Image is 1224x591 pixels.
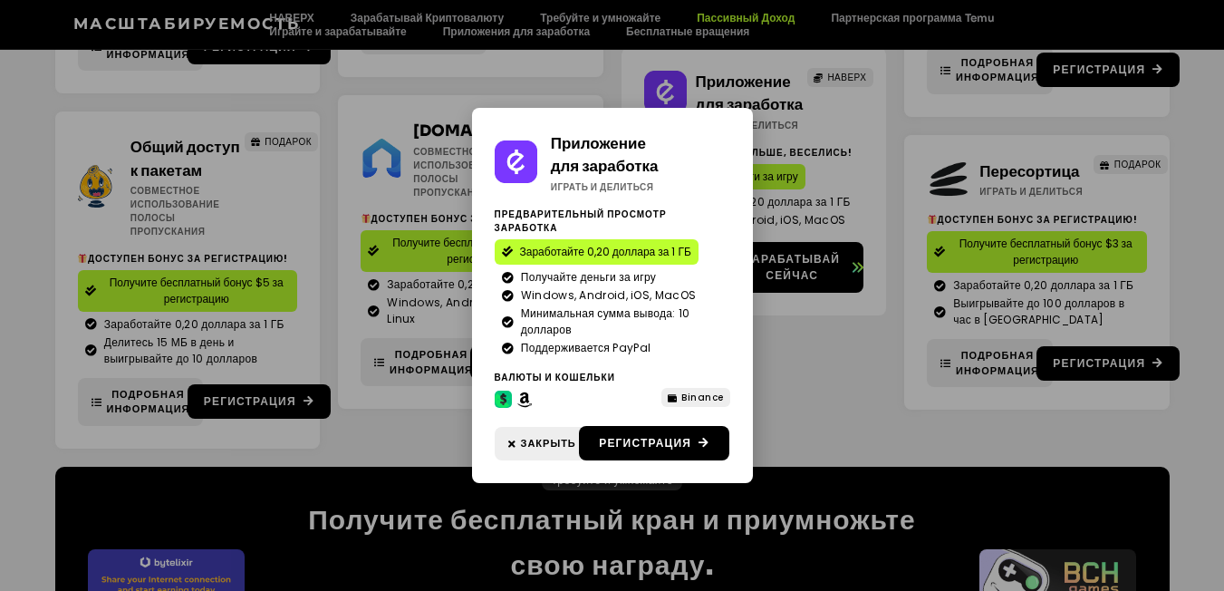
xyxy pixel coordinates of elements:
ya-tr-span: Регистрация [599,435,691,451]
ya-tr-span: Валюты и кошельки [495,371,615,384]
a: Регистрация [579,426,729,460]
span: Закрыть [521,436,576,451]
ya-tr-span: Поддерживается PayPal [521,340,651,355]
a: Приложение для заработка [551,134,659,177]
ya-tr-span: Предварительный просмотр заработка [495,208,667,235]
ya-tr-span: Минимальная сумма вывода: 10 долларов [521,305,690,337]
ya-tr-span: Получайте деньги за игру [521,269,656,285]
ya-tr-span: Заработайте 0,20 доллара за 1 ГБ [520,244,691,259]
a: Закрыть [495,427,590,460]
a: Заработайте 0,20 доллара за 1 ГБ [495,239,699,265]
a: Binance [661,388,730,407]
ya-tr-span: Windows, Android, iOS, MacOS [521,287,696,303]
ya-tr-span: Binance [681,391,724,404]
ya-tr-span: Играть и делиться [551,180,654,194]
